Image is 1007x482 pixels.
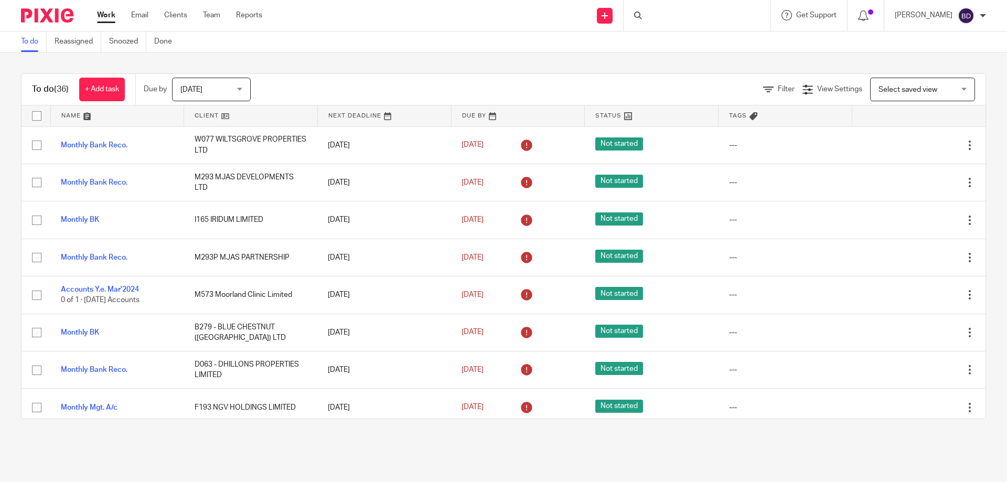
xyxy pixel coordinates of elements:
[109,31,146,52] a: Snoozed
[54,85,69,93] span: (36)
[131,10,148,20] a: Email
[595,137,643,151] span: Not started
[184,164,318,201] td: M293 MJAS DEVELOPMENTS LTD
[317,314,451,351] td: [DATE]
[61,329,99,336] a: Monthly BK
[729,290,842,300] div: ---
[21,8,73,23] img: Pixie
[729,252,842,263] div: ---
[317,276,451,314] td: [DATE]
[184,201,318,239] td: I165 IRIDUM LIMITED
[184,126,318,164] td: W077 WILTSGROVE PROPERTIES LTD
[21,31,47,52] a: To do
[895,10,952,20] p: [PERSON_NAME]
[61,179,127,186] a: Monthly Bank Reco.
[778,85,795,93] span: Filter
[203,10,220,20] a: Team
[879,86,937,93] span: Select saved view
[462,142,484,149] span: [DATE]
[184,276,318,314] td: M573 Moorland Clinic Limited
[462,329,484,336] span: [DATE]
[55,31,101,52] a: Reassigned
[462,254,484,261] span: [DATE]
[462,179,484,186] span: [DATE]
[729,215,842,225] div: ---
[462,366,484,373] span: [DATE]
[180,86,202,93] span: [DATE]
[61,286,139,293] a: Accounts Y.e. Mar'2024
[184,351,318,389] td: D063 - DHILLONS PROPERTIES LIMITED
[595,287,643,300] span: Not started
[317,126,451,164] td: [DATE]
[595,250,643,263] span: Not started
[61,404,117,411] a: Monthly Mgt. A/c
[595,325,643,338] span: Not started
[184,389,318,426] td: F193 NGV HOLDINGS LIMITED
[958,7,974,24] img: svg%3E
[184,239,318,276] td: M293P MJAS PARTNERSHIP
[729,402,842,413] div: ---
[236,10,262,20] a: Reports
[164,10,187,20] a: Clients
[317,239,451,276] td: [DATE]
[61,366,127,373] a: Monthly Bank Reco.
[61,297,140,304] span: 0 of 1 · [DATE] Accounts
[317,389,451,426] td: [DATE]
[796,12,837,19] span: Get Support
[317,351,451,389] td: [DATE]
[317,201,451,239] td: [DATE]
[729,365,842,375] div: ---
[61,142,127,149] a: Monthly Bank Reco.
[729,113,747,119] span: Tags
[97,10,115,20] a: Work
[61,254,127,261] a: Monthly Bank Reco.
[729,140,842,151] div: ---
[32,84,69,95] h1: To do
[462,216,484,223] span: [DATE]
[595,362,643,375] span: Not started
[595,212,643,226] span: Not started
[79,78,125,101] a: + Add task
[184,314,318,351] td: B279 - BLUE CHESTNUT ([GEOGRAPHIC_DATA]) LTD
[729,327,842,338] div: ---
[61,216,99,223] a: Monthly BK
[729,177,842,188] div: ---
[462,403,484,411] span: [DATE]
[317,164,451,201] td: [DATE]
[144,84,167,94] p: Due by
[154,31,180,52] a: Done
[595,175,643,188] span: Not started
[595,400,643,413] span: Not started
[817,85,862,93] span: View Settings
[462,291,484,298] span: [DATE]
